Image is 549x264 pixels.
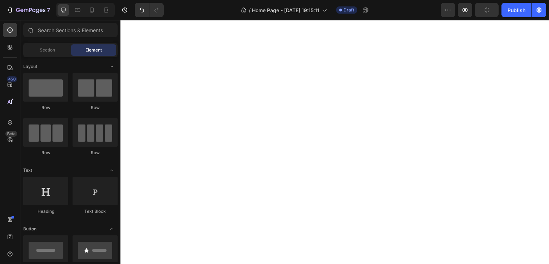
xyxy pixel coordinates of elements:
[3,3,53,17] button: 7
[106,61,118,72] span: Toggle open
[252,6,319,14] span: Home Page - [DATE] 19:15:11
[120,20,549,264] iframe: Design area
[85,47,102,53] span: Element
[47,6,50,14] p: 7
[23,104,68,111] div: Row
[7,76,17,82] div: 450
[23,167,32,173] span: Text
[343,7,354,13] span: Draft
[135,3,164,17] div: Undo/Redo
[73,208,118,215] div: Text Block
[73,104,118,111] div: Row
[508,6,525,14] div: Publish
[249,6,251,14] span: /
[73,150,118,156] div: Row
[23,226,36,232] span: Button
[23,63,37,70] span: Layout
[501,3,531,17] button: Publish
[23,208,68,215] div: Heading
[23,150,68,156] div: Row
[106,165,118,176] span: Toggle open
[106,223,118,235] span: Toggle open
[23,23,118,37] input: Search Sections & Elements
[40,47,55,53] span: Section
[5,131,17,137] div: Beta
